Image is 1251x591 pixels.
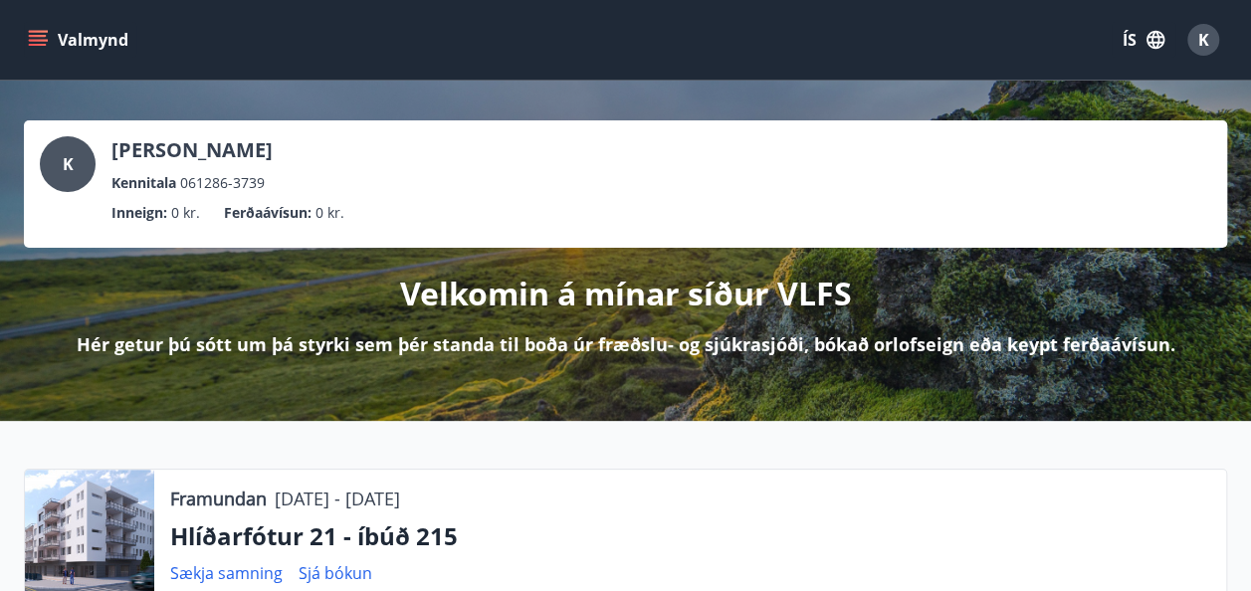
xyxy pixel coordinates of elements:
[275,486,400,511] p: [DATE] - [DATE]
[180,172,265,194] span: 061286-3739
[299,562,372,584] a: Sjá bókun
[1198,29,1209,51] span: K
[1179,16,1227,64] button: K
[111,136,273,164] p: [PERSON_NAME]
[24,22,136,58] button: menu
[170,519,1210,553] p: Hlíðarfótur 21 - íbúð 215
[171,202,200,224] span: 0 kr.
[170,486,267,511] p: Framundan
[1112,22,1175,58] button: ÍS
[77,331,1175,357] p: Hér getur þú sótt um þá styrki sem þér standa til boða úr fræðslu- og sjúkrasjóði, bókað orlofsei...
[224,202,312,224] p: Ferðaávísun :
[111,202,167,224] p: Inneign :
[63,153,74,175] span: K
[315,202,344,224] span: 0 kr.
[170,562,283,584] a: Sækja samning
[400,272,852,315] p: Velkomin á mínar síður VLFS
[111,172,176,194] p: Kennitala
